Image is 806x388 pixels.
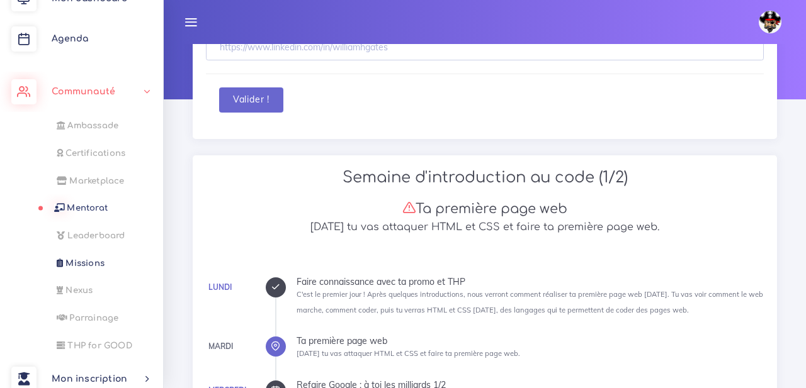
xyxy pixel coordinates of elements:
[52,34,88,43] span: Agenda
[67,203,108,213] span: Mentorat
[297,277,764,286] div: Faire connaissance avec ta promo et THP
[69,313,118,323] span: Parrainage
[69,176,124,186] span: Marketplace
[219,87,283,113] button: Valider !
[67,121,118,130] span: Ambassade
[208,340,233,353] div: Mardi
[67,231,125,240] span: translation missing: fr.dashboard.community.tabs.leaderboard
[206,221,764,233] h5: [DATE] tu vas attaquer HTML et CSS et faire ta première page web.
[297,290,763,314] small: C'est le premier jour ! Après quelques introductions, nous verront comment réaliser ta première p...
[297,349,520,358] small: [DATE] tu vas attaquer HTML et CSS et faire ta première page web.
[206,201,764,217] h3: Ta première page web
[208,282,232,292] a: Lundi
[52,374,127,384] span: Mon inscription
[206,35,764,60] input: https://www.linkedin.com/in/williamhgates
[65,285,93,295] span: Nexus
[67,341,132,350] span: THP for GOOD
[65,148,125,158] span: Certifications
[297,336,764,345] div: Ta première page web
[52,87,115,96] span: Communauté
[65,258,105,268] span: Missions
[206,169,764,187] h2: Semaine d'introduction au code (1/2)
[759,11,781,33] img: avatar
